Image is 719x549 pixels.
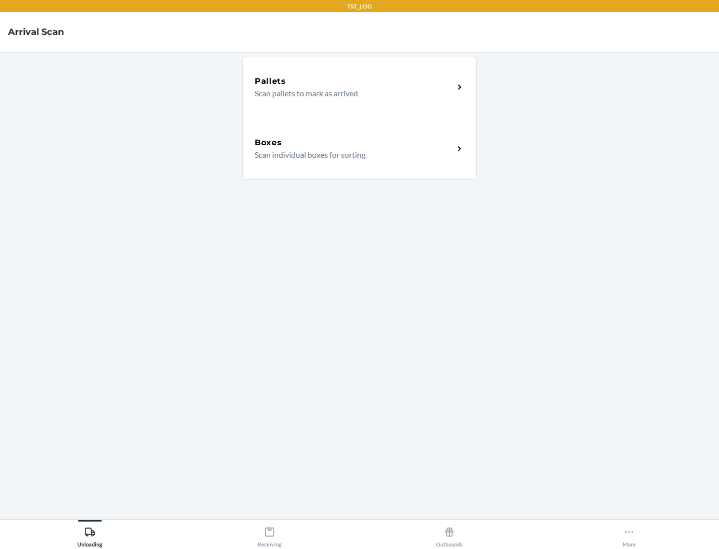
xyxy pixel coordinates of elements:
p: Scan pallets to mark as arrived [255,87,446,99]
div: More [623,523,636,548]
h4: Arrival Scan [8,25,64,38]
button: Receiving [180,520,359,548]
div: Unloading [77,523,102,548]
button: More [539,520,719,548]
button: Outbounds [359,520,539,548]
p: Scan individual boxes for sorting [255,149,446,161]
p: TST_LOG [347,2,372,11]
div: Receiving [258,523,282,548]
div: Outbounds [436,523,463,548]
a: PalletsScan pallets to mark as arrived [242,56,477,118]
a: BoxesScan individual boxes for sorting [242,118,477,180]
h5: Pallets [255,75,286,87]
h5: Boxes [255,137,282,149]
